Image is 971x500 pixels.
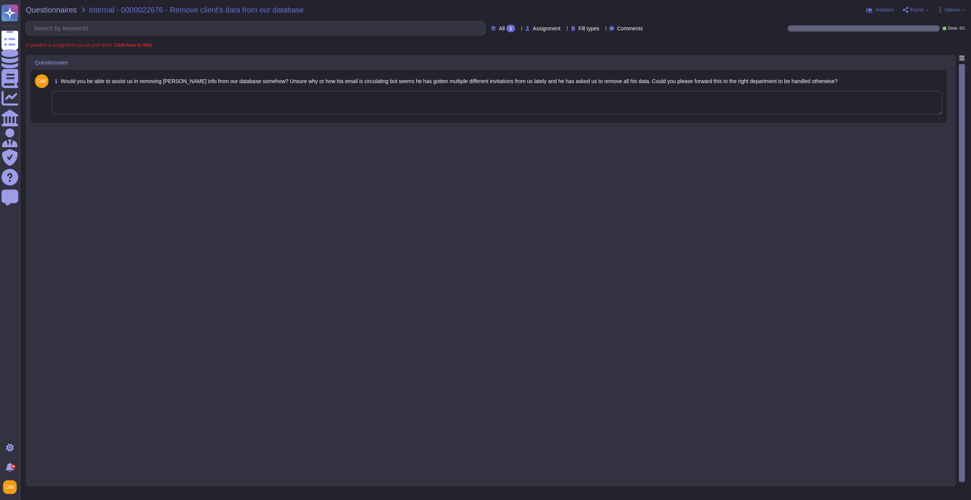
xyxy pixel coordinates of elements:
[910,8,924,12] span: Export
[617,26,643,31] span: Comments
[30,22,485,35] input: Search by keywords
[533,26,561,31] span: Assignment
[52,79,58,84] span: 1
[875,8,894,12] span: Analytics
[499,26,505,31] span: All
[26,43,152,47] span: A question is assigned to you or your team.
[866,7,894,13] button: Analytics
[948,27,958,30] span: Done:
[35,60,68,65] span: Questionnaire
[113,42,152,48] b: Click here to filter
[11,464,16,469] div: 9+
[35,74,49,88] img: user
[61,78,837,84] span: Would you be able to assist us in removing [PERSON_NAME] info from our database somehow? Unsure w...
[89,6,304,14] span: Internal - 0000022676 - Remove client's data from our database
[960,27,965,30] span: 0 / 1
[506,25,515,32] div: 1
[2,479,22,495] button: user
[26,6,77,14] span: Questionnaires
[945,8,960,12] span: Options
[578,26,599,31] span: Fill types
[3,480,17,494] img: user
